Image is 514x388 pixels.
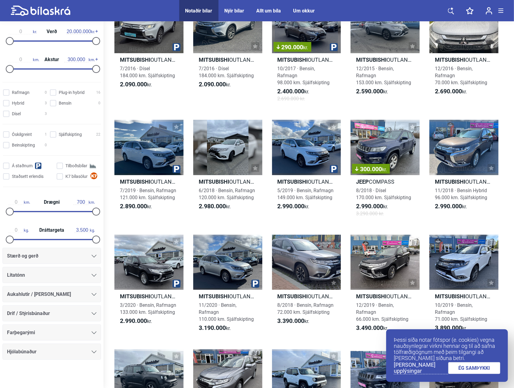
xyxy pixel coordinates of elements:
b: 2.980.000 [199,203,226,210]
a: Allt um bíla [257,8,281,14]
b: Mitsubishi [356,57,386,63]
span: 3 [45,111,47,117]
span: Bensín [59,100,72,106]
img: parking.png [330,165,338,173]
span: Farþegarými [7,328,35,337]
p: Þessi síða notar fótspor (e. cookies) vegna nauðsynlegrar virkni hennar og til að safna tölfræðig... [394,337,500,361]
a: MitsubishiOUTLANDER INSTYLE10/2019 · Bensín, Rafmagn71.000 km. Sjálfskipting3.890.000kr. [429,235,498,337]
span: 16 [96,89,100,96]
span: Beinskipting [12,142,35,148]
span: Dráttargeta [38,228,66,233]
b: Mitsubishi [199,178,229,185]
span: kr. [199,81,231,88]
h2: OUTLANDER [429,56,498,63]
span: Drif / Stýrisbúnaður [7,309,50,318]
span: K7 bílasölur [65,173,88,180]
span: Hybrid [12,100,24,106]
h2: OUTLANDER [193,56,262,63]
span: Sjálfskipting [59,131,82,138]
b: Mitsubishi [435,293,465,300]
span: km. [64,57,95,62]
a: MitsubishiOUTLANDER INTENSE12/2019 · Bensín, Rafmagn66.000 km. Sjálfskipting3.490.000kr. [351,235,420,337]
span: 11/2018 · Bensín Hybrid 96.000 km. Sjálfskipting [435,188,487,200]
b: 3.890.000 [435,324,462,331]
h2: OUTLANDER [114,56,184,63]
b: 2.090.000 [199,81,226,88]
img: user-login.svg [486,7,492,15]
span: kr. [435,324,467,332]
span: Aukahlutir / [PERSON_NAME] [7,290,71,299]
span: 10/2017 · Bensín, Rafmagn 98.000 km. Sjálfskipting [278,66,330,85]
span: Rafmagn [12,89,30,96]
b: 2.590.000 [356,88,383,95]
span: 3 [45,100,47,106]
span: Hjólabúnaður [7,348,37,356]
span: kr. [67,29,95,34]
b: 3.490.000 [356,324,383,331]
h2: OUTLANDER INTENSE PHEV [114,293,184,300]
span: 3.290.000 kr. [356,210,384,217]
span: Á staðnum [12,163,33,169]
span: 1 [45,131,47,138]
span: kr. [435,88,467,95]
span: 3/2020 · Bensín, Rafmagn 133.000 km. Sjálfskipting [120,302,176,315]
span: Óskilgreint [12,131,32,138]
span: 22 [96,131,100,138]
a: MitsubishiOUTLANDER INSTYLE+7/2019 · Bensín, Rafmagn121.000 km. Sjálfskipting2.890.000kr. [114,120,184,222]
span: 300.000 [355,166,387,172]
span: Staðsett erlendis [12,173,44,180]
img: parking.png [173,280,180,288]
b: Mitsubishi [120,293,150,300]
span: 0 [98,100,100,106]
h2: OUTLANDER INTENSE PHEV [193,293,262,300]
span: 10/2019 · Bensín, Rafmagn 71.000 km. Sjálfskipting [435,302,487,322]
h2: OUTLANDER INSTYLE [429,293,498,300]
a: [PERSON_NAME] upplýsingar [394,362,448,374]
span: kr. [356,88,388,95]
b: Mitsubishi [278,178,308,185]
h2: OUTLANDER INSTYLE+ PHEV [272,178,341,185]
h2: OUTLANDER INSTYLE PHEV [272,56,341,63]
a: MitsubishiOUTLANDER INTENSE PHEV3/2020 · Bensín, Rafmagn133.000 km. Sjálfskipting2.990.000kr. [114,235,184,337]
span: 2.690.000 kr. [278,95,305,102]
b: Mitsubishi [435,57,465,63]
a: MitsubishiOUTLANDER INSTYLE+ PHEV5/2019 · Bensín, Rafmagn149.000 km. Sjálfskipting2.990.000kr. [272,120,341,222]
b: 2.090.000 [120,81,147,88]
span: Drægni [42,200,61,205]
span: kr. [120,203,152,210]
a: MitsubishiOUTLANDER6/2018 · Bensín, Rafmagn120.000 km. Sjálfskipting2.980.000kr. [193,120,262,222]
b: 2.690.000 [435,88,462,95]
span: 12/2015 · Bensín, Rafmagn 153.000 km. Sjálfskipting [356,66,411,85]
span: Stærð og gerð [7,252,38,260]
img: parking.png [251,280,259,288]
h2: OUTLANDER [429,178,498,185]
span: 8/2018 · Dísel 170.000 km. Sjálfskipting [356,188,411,200]
span: kr. [435,203,467,210]
b: Mitsubishi [278,57,308,63]
b: Mitsubishi [120,178,150,185]
span: kr. [120,317,152,325]
a: MitsubishiOUTLANDER11/2018 · Bensín Hybrid96.000 km. Sjálfskipting2.990.000kr. [429,120,498,222]
span: Litatónn [7,271,25,279]
span: 7/2016 · Dísel 184.000 km. Sjálfskipting [199,66,254,78]
span: 5/2019 · Bensín, Rafmagn 149.000 km. Sjálfskipting [278,188,334,200]
span: 7/2016 · Dísel 184.000 km. Sjálfskipting [120,66,175,78]
b: 3.390.000 [278,317,305,324]
span: 6/2018 · Bensín, Rafmagn 120.000 km. Sjálfskipting [199,188,255,200]
b: 2.890.000 [120,203,147,210]
h2: OUTLANDER INSTYLE+ [114,178,184,185]
b: Mitsubishi [199,57,229,63]
span: kr. [382,167,387,172]
span: 290.000 [277,44,308,50]
a: Notaðir bílar [185,8,212,14]
span: 0 [45,89,47,96]
b: Mitsubishi [435,178,465,185]
a: MitsubishiOUTLANDER8/2018 · Bensín, Rafmagn72.000 km. Sjálfskipting3.390.000kr. [272,235,341,337]
b: 2.990.000 [120,317,147,324]
a: 300.000kr.JeepCOMPASS8/2018 · Dísel170.000 km. Sjálfskipting2.990.000kr.3.290.000 kr. [351,120,420,222]
span: 0 [45,142,47,148]
a: Um okkur [293,8,315,14]
span: 12/2019 · Bensín, Rafmagn 66.000 km. Sjálfskipting [356,302,408,322]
